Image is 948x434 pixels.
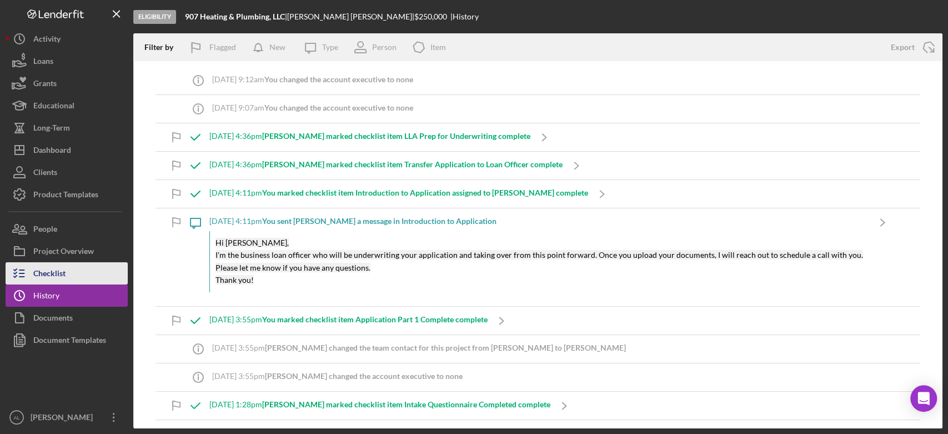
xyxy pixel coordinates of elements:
[33,218,57,243] div: People
[33,240,94,265] div: Project Overview
[910,385,937,412] div: Open Intercom Messenger
[215,238,289,247] mark: Hi [PERSON_NAME],
[880,36,942,58] button: Export
[209,160,563,169] div: [DATE] 4:36pm
[6,218,128,240] button: People
[182,307,515,335] a: [DATE] 3:55pmYou marked checklist item Application Part 1 Complete complete
[430,43,446,52] div: Item
[133,10,176,24] div: Eligibility
[144,43,182,52] div: Filter by
[33,72,57,97] div: Grants
[287,12,414,21] div: [PERSON_NAME] [PERSON_NAME] |
[209,315,488,324] div: [DATE] 3:55pm
[33,28,61,53] div: Activity
[13,415,20,421] text: AL
[33,329,106,354] div: Document Templates
[28,406,100,431] div: [PERSON_NAME]
[265,371,463,381] b: [PERSON_NAME] changed the account executive to none
[33,94,74,119] div: Educational
[6,406,128,428] button: AL[PERSON_NAME]
[182,392,578,420] a: [DATE] 1:28pm[PERSON_NAME] marked checklist item Intake Questionnaire Completed complete
[182,208,896,306] a: [DATE] 4:11pmYou sent [PERSON_NAME] a message in Introduction to ApplicationHi [PERSON_NAME],I'm ...
[33,285,59,310] div: History
[185,12,287,21] div: |
[33,50,53,75] div: Loans
[6,307,128,329] button: Documents
[891,36,915,58] div: Export
[269,36,285,58] div: New
[262,188,588,197] b: You marked checklist item Introduction to Application assigned to [PERSON_NAME] complete
[264,103,413,112] b: You changed the account executive to none
[212,372,463,381] div: [DATE] 3:55pm
[6,117,128,139] button: Long-Term
[372,43,397,52] div: Person
[215,250,863,260] mark: I'm the business loan officer who will be underwriting your application and taking over from this...
[215,275,254,285] mark: Thank you!
[212,75,413,84] div: [DATE] 9:12am
[182,180,616,208] a: [DATE] 4:11pmYou marked checklist item Introduction to Application assigned to [PERSON_NAME] comp...
[414,12,447,21] span: $250,000
[6,329,128,351] button: Document Templates
[262,216,496,226] b: You sent [PERSON_NAME] a message in Introduction to Application
[215,263,370,272] mark: Please let me know if you have any questions.
[209,400,550,409] div: [DATE] 1:28pm
[209,188,588,197] div: [DATE] 4:11pm
[33,307,73,332] div: Documents
[6,183,128,206] button: Product Templates
[33,262,66,287] div: Checklist
[6,72,128,94] button: Grants
[185,12,285,21] b: 907 Heating & Plumbing, LLC
[6,28,128,50] button: Activity
[209,132,530,141] div: [DATE] 4:36pm
[6,161,128,183] button: Clients
[212,343,626,352] div: [DATE] 3:55pm
[262,400,550,409] b: [PERSON_NAME] marked checklist item Intake Questionnaire Completed complete
[33,117,70,142] div: Long-Term
[182,123,558,151] a: [DATE] 4:36pm[PERSON_NAME] marked checklist item LLA Prep for Underwriting complete
[322,43,338,52] div: Type
[247,36,297,58] button: New
[182,152,590,179] a: [DATE] 4:36pm[PERSON_NAME] marked checklist item Transfer Application to Loan Officer complete
[6,94,128,117] button: Educational
[33,139,71,164] div: Dashboard
[6,262,128,285] button: Checklist
[6,285,128,307] button: History
[209,36,236,58] div: Flagged
[209,217,869,226] div: [DATE] 4:11pm
[450,12,479,21] div: | History
[262,159,563,169] b: [PERSON_NAME] marked checklist item Transfer Application to Loan Officer complete
[212,103,413,112] div: [DATE] 9:07am
[182,36,247,58] button: Flagged
[262,131,530,141] b: [PERSON_NAME] marked checklist item LLA Prep for Underwriting complete
[6,50,128,72] button: Loans
[262,315,488,324] b: You marked checklist item Application Part 1 Complete complete
[33,183,98,208] div: Product Templates
[264,74,413,84] b: You changed the account executive to none
[33,161,57,186] div: Clients
[265,343,626,352] b: [PERSON_NAME] changed the team contact for this project from [PERSON_NAME] to [PERSON_NAME]
[6,240,128,262] button: Project Overview
[6,139,128,161] button: Dashboard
